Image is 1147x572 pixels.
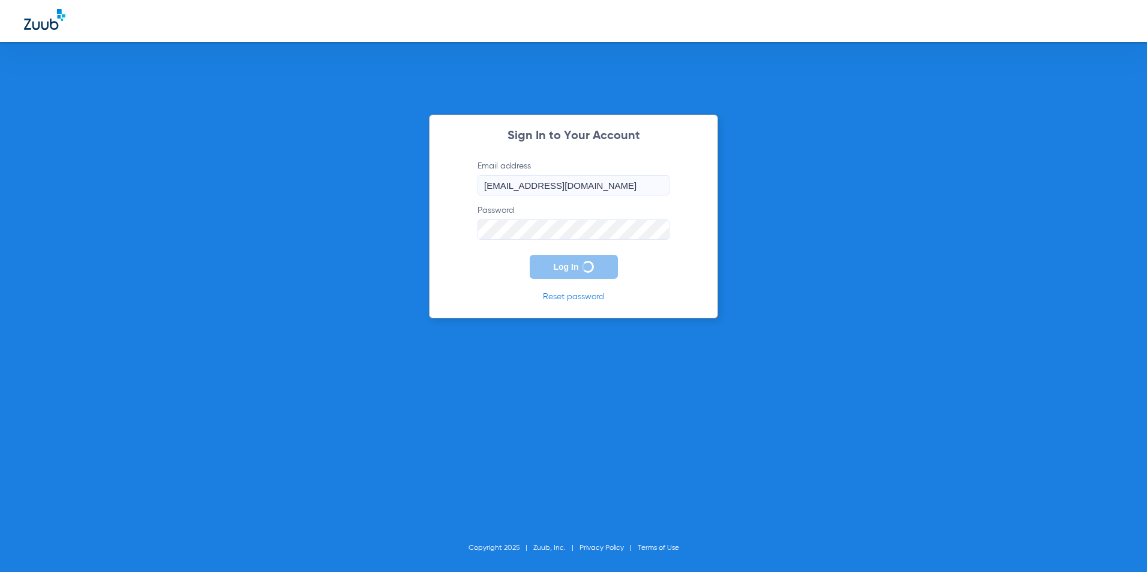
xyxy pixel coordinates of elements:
a: Privacy Policy [579,544,624,552]
li: Copyright 2025 [469,542,533,554]
span: Log In [554,262,579,272]
label: Email address [478,160,669,195]
h2: Sign In to Your Account [460,130,687,142]
img: Zuub Logo [24,9,65,30]
a: Reset password [543,293,604,301]
iframe: Chat Widget [1087,514,1147,572]
label: Password [478,204,669,240]
input: Password [478,219,669,240]
a: Terms of Use [638,544,679,552]
li: Zuub, Inc. [533,542,579,554]
button: Log In [530,255,618,279]
input: Email address [478,175,669,195]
